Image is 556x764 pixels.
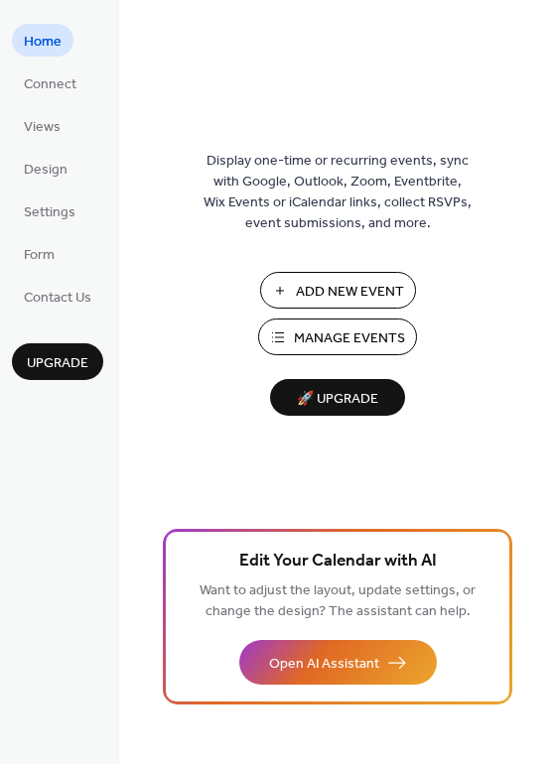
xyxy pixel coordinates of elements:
[24,288,91,309] span: Contact Us
[296,282,404,303] span: Add New Event
[294,328,405,349] span: Manage Events
[24,74,76,95] span: Connect
[239,548,437,575] span: Edit Your Calendar with AI
[12,152,79,185] a: Design
[12,109,72,142] a: Views
[12,237,67,270] a: Form
[27,353,88,374] span: Upgrade
[24,117,61,138] span: Views
[270,379,405,416] button: 🚀 Upgrade
[12,194,87,227] a: Settings
[260,272,416,309] button: Add New Event
[24,32,62,53] span: Home
[24,202,75,223] span: Settings
[12,24,73,57] a: Home
[239,640,437,685] button: Open AI Assistant
[282,386,393,413] span: 🚀 Upgrade
[24,160,68,181] span: Design
[269,654,379,675] span: Open AI Assistant
[12,66,88,99] a: Connect
[24,245,55,266] span: Form
[12,280,103,313] a: Contact Us
[258,318,417,355] button: Manage Events
[12,343,103,380] button: Upgrade
[200,577,476,625] span: Want to adjust the layout, update settings, or change the design? The assistant can help.
[204,151,472,234] span: Display one-time or recurring events, sync with Google, Outlook, Zoom, Eventbrite, Wix Events or ...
